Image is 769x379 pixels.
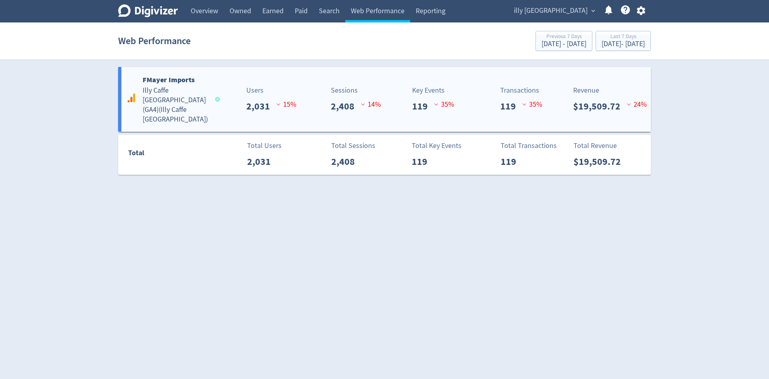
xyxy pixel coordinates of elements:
[596,31,651,51] button: Last 7 Days[DATE]- [DATE]
[118,67,651,132] a: FMayer ImportsIlly Caffe [GEOGRAPHIC_DATA] (GA4)(Illy Caffe [GEOGRAPHIC_DATA])Users2,031 15%Sessi...
[276,99,296,110] p: 15 %
[434,99,454,110] p: 35 %
[247,154,277,169] p: 2,031
[247,140,282,151] p: Total Users
[501,154,523,169] p: 119
[143,86,208,124] h5: Illy Caffe [GEOGRAPHIC_DATA] (GA4) ( Illy Caffe [GEOGRAPHIC_DATA] )
[535,31,592,51] button: Previous 7 Days[DATE] - [DATE]
[331,85,381,96] p: Sessions
[500,85,542,96] p: Transactions
[511,4,597,17] button: illy [GEOGRAPHIC_DATA]
[574,140,627,151] p: Total Revenue
[412,99,434,113] p: 119
[602,41,645,48] div: [DATE] - [DATE]
[331,99,361,113] p: 2,408
[412,140,461,151] p: Total Key Events
[627,99,647,110] p: 24 %
[246,99,276,113] p: 2,031
[574,154,627,169] p: $19,509.72
[331,140,375,151] p: Total Sessions
[602,34,645,41] div: Last 7 Days
[127,93,136,103] svg: Google Analytics
[542,34,586,41] div: Previous 7 Days
[118,28,191,54] h1: Web Performance
[573,85,647,96] p: Revenue
[215,97,222,101] span: Data last synced: 13 Aug 2025, 9:02am (AEST)
[542,41,586,48] div: [DATE] - [DATE]
[514,4,588,17] span: illy [GEOGRAPHIC_DATA]
[128,147,207,162] div: Total
[501,140,557,151] p: Total Transactions
[331,154,361,169] p: 2,408
[500,99,522,113] p: 119
[573,99,627,113] p: $19,509.72
[412,85,454,96] p: Key Events
[412,154,434,169] p: 119
[361,99,381,110] p: 14 %
[246,85,296,96] p: Users
[590,7,597,14] span: expand_more
[143,75,195,85] b: FMayer Imports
